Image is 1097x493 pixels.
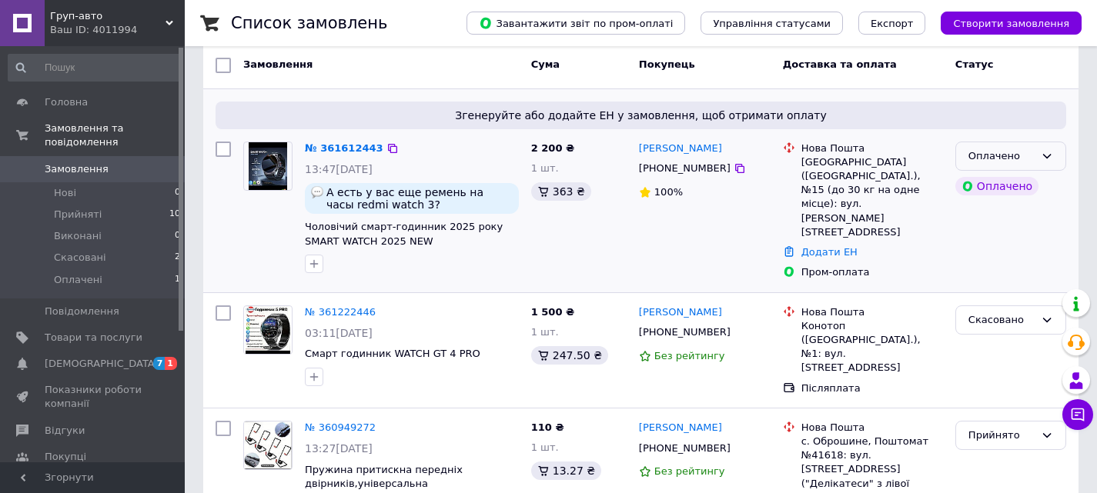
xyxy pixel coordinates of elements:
a: № 361612443 [305,142,383,154]
div: Нова Пошта [801,421,943,435]
span: 7 [153,357,166,370]
span: Статус [955,58,994,70]
span: 110 ₴ [531,421,564,433]
input: Пошук [8,54,182,82]
img: :speech_balloon: [311,186,323,198]
span: 1 шт. [531,162,559,174]
a: Чоловічий смарт-годинник 2025 року SMART WATCH 2025 NEW [305,221,503,247]
div: [PHONE_NUMBER] [636,322,734,342]
span: Нові [54,186,76,200]
button: Управління статусами [701,12,843,35]
span: [DEMOGRAPHIC_DATA] [45,357,159,371]
a: [PERSON_NAME] [639,421,722,435]
div: Скасовано [968,312,1035,328]
span: 13:27[DATE] [305,442,373,455]
span: 1 500 ₴ [531,306,574,318]
span: Замовлення [45,162,109,176]
span: Оплачені [54,273,102,287]
span: Прийняті [54,208,102,222]
span: Головна [45,95,88,109]
span: Показники роботи компанії [45,383,142,411]
a: Створити замовлення [925,17,1082,28]
span: 1 [175,273,180,287]
a: Пружина притискна передніх двірників,універсальна [305,464,463,490]
span: Замовлення та повідомлення [45,122,185,149]
span: Експорт [871,18,914,29]
span: Замовлення [243,58,313,70]
div: Конотоп ([GEOGRAPHIC_DATA].), №1: вул. [STREET_ADDRESS] [801,319,943,375]
div: [GEOGRAPHIC_DATA] ([GEOGRAPHIC_DATA].), №15 (до 30 кг на одне місце): вул. [PERSON_NAME][STREET_A... [801,155,943,239]
span: Створити замовлення [953,18,1069,29]
span: 03:11[DATE] [305,327,373,339]
div: [PHONE_NUMBER] [636,158,734,178]
div: 247.50 ₴ [531,346,608,365]
span: Управління статусами [713,18,831,29]
span: Товари та послуги [45,331,142,345]
span: 10 [169,208,180,222]
div: Пром-оплата [801,265,943,279]
div: 363 ₴ [531,182,591,201]
div: Ваш ID: 4011994 [50,23,185,37]
span: Відгуки [45,424,85,438]
h1: Список замовлень [231,14,387,32]
span: 13:47[DATE] [305,163,373,175]
button: Завантажити звіт по пром-оплаті [467,12,685,35]
a: Фото товару [243,305,293,355]
a: [PERSON_NAME] [639,142,722,156]
div: Нова Пошта [801,305,943,319]
div: Нова Пошта [801,142,943,155]
a: Додати ЕН [801,246,858,258]
img: Фото товару [249,142,286,190]
img: Фото товару [246,306,289,354]
a: [PERSON_NAME] [639,305,722,320]
a: Смарт годинник WATCH GT 4 PRO [305,348,480,359]
span: 1 [165,357,177,370]
span: 0 [175,186,180,200]
span: 100% [654,186,683,198]
span: Груп-авто [50,9,166,23]
span: Згенеруйте або додайте ЕН у замовлення, щоб отримати оплату [222,108,1060,123]
span: 1 шт. [531,326,559,338]
div: [PHONE_NUMBER] [636,438,734,458]
div: Оплачено [955,177,1038,195]
span: Повідомлення [45,305,119,318]
a: № 361222446 [305,306,376,318]
span: Покупець [639,58,695,70]
div: Післяплата [801,381,943,395]
a: Фото товару [243,421,293,470]
span: А есть у вас еще ремень на часы redmi watch 3? [326,186,513,211]
img: Фото товару [244,421,292,469]
span: Cума [531,58,560,70]
span: 2 200 ₴ [531,142,574,154]
span: 2 [175,251,180,265]
span: Скасовані [54,251,106,265]
button: Чат з покупцем [1062,399,1093,430]
span: Покупці [45,450,86,464]
span: 0 [175,229,180,243]
button: Експорт [858,12,926,35]
a: № 360949272 [305,421,376,433]
div: Прийнято [968,428,1035,444]
span: Без рейтингу [654,350,725,361]
button: Створити замовлення [941,12,1082,35]
span: Виконані [54,229,102,243]
div: 13.27 ₴ [531,461,601,480]
span: Без рейтингу [654,465,725,477]
a: Фото товару [243,142,293,191]
span: Завантажити звіт по пром-оплаті [479,16,673,30]
div: Оплачено [968,148,1035,165]
span: 1 шт. [531,441,559,453]
span: Доставка та оплата [783,58,897,70]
